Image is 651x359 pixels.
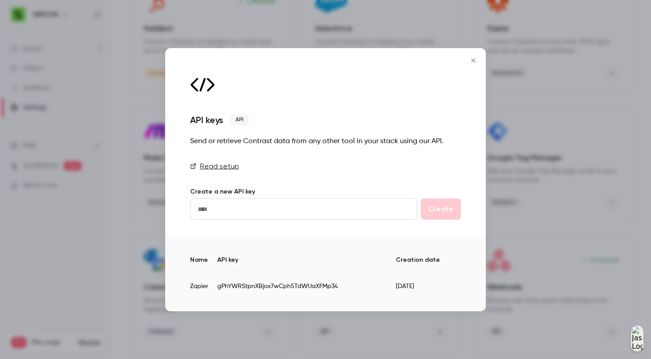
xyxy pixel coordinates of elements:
[396,272,432,293] td: [DATE]
[464,51,482,69] button: Close
[190,115,223,125] div: API keys
[190,256,217,272] th: Name
[396,256,461,272] th: Creation date
[217,272,396,293] td: gPhYWRStpnXBjox7wCph5TdWUaXFMp34
[190,136,461,147] div: Send or retrieve Contrast data from any other tool in your stack using our API.
[190,161,461,172] a: Read setup
[190,188,255,195] label: Create a new API key
[190,272,217,293] td: Zapier
[217,256,396,272] th: API key
[230,115,249,125] span: API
